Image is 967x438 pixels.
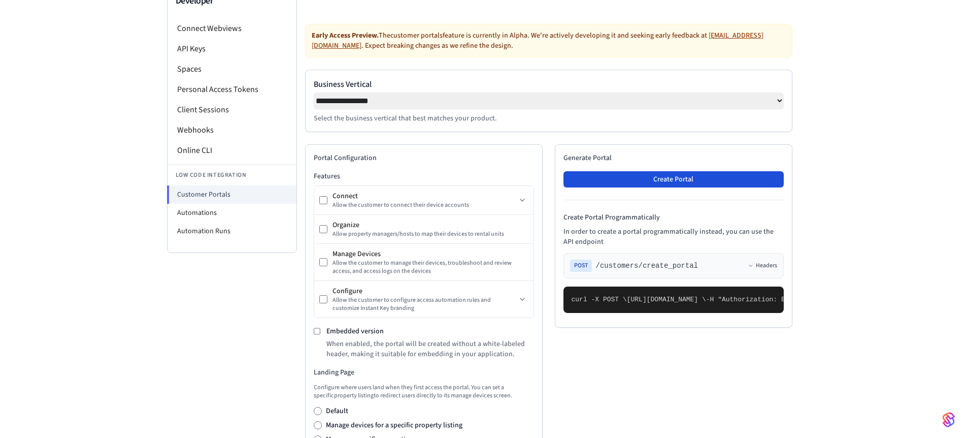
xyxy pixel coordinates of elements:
[168,120,296,140] li: Webhooks
[314,78,784,90] label: Business Vertical
[314,153,534,163] h2: Portal Configuration
[305,24,792,57] div: The customer portals feature is currently in Alpha. We're actively developing it and seeking earl...
[168,18,296,39] li: Connect Webviews
[748,262,777,270] button: Headers
[168,222,296,240] li: Automation Runs
[326,326,384,336] label: Embedded version
[326,420,462,430] label: Manage devices for a specific property listing
[312,30,763,51] a: [EMAIL_ADDRESS][DOMAIN_NAME]
[314,113,784,123] p: Select the business vertical that best matches your product.
[332,230,528,238] div: Allow property managers/hosts to map their devices to rental units
[168,165,296,185] li: Low Code Integration
[332,191,516,201] div: Connect
[627,296,706,303] span: [URL][DOMAIN_NAME] \
[332,259,528,275] div: Allow the customer to manage their devices, troubleshoot and review access, and access logs on th...
[168,39,296,59] li: API Keys
[168,59,296,79] li: Spaces
[167,185,296,204] li: Customer Portals
[314,384,534,400] p: Configure where users land when they first access the portal. You can set a specific property lis...
[332,249,528,259] div: Manage Devices
[168,140,296,161] li: Online CLI
[332,201,516,209] div: Allow the customer to connect their device accounts
[572,296,627,303] span: curl -X POST \
[563,212,784,223] h4: Create Portal Programmatically
[706,296,896,303] span: -H "Authorization: Bearer seam_api_key_123456" \
[943,412,955,428] img: SeamLogoGradient.69752ec5.svg
[168,100,296,120] li: Client Sessions
[563,227,784,247] p: In order to create a portal programmatically instead, you can use the API endpoint
[332,220,528,230] div: Organize
[314,367,534,378] h3: Landing Page
[596,261,698,271] span: /customers/create_portal
[314,171,534,181] h3: Features
[332,286,516,296] div: Configure
[168,204,296,222] li: Automations
[563,153,784,163] h2: Generate Portal
[326,406,348,416] label: Default
[563,171,784,187] button: Create Portal
[168,79,296,100] li: Personal Access Tokens
[570,260,592,272] span: POST
[326,339,534,359] p: When enabled, the portal will be created without a white-labeled header, making it suitable for e...
[332,296,516,312] div: Allow the customer to configure access automation rules and customize Instant Key branding
[312,30,379,41] strong: Early Access Preview.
